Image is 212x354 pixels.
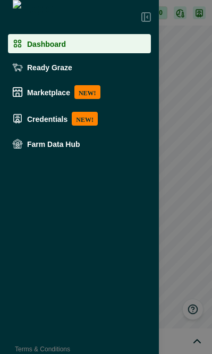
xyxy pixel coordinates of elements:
[8,108,151,130] a: CredentialsNEW!
[27,139,80,148] p: Farm Data Hub
[15,345,70,353] a: Terms & Conditions
[74,85,100,99] p: NEW!
[8,34,151,53] a: Dashboard
[8,81,151,103] a: MarketplaceNEW!
[27,114,67,123] p: Credentials
[27,63,72,71] p: Ready Graze
[72,112,98,126] p: NEW!
[8,57,151,77] a: Ready Graze
[27,39,66,48] p: Dashboard
[8,134,151,153] a: Farm Data Hub
[27,88,70,96] p: Marketplace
